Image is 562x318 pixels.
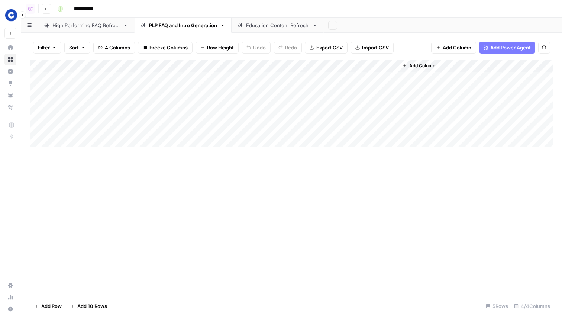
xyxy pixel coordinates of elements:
[30,300,66,312] button: Add Row
[490,44,531,51] span: Add Power Agent
[4,65,16,77] a: Insights
[232,18,324,33] a: Education Content Refresh
[4,6,16,25] button: Workspace: Chewy
[431,42,476,54] button: Add Column
[4,101,16,113] a: Flightpath
[400,61,438,71] button: Add Column
[4,42,16,54] a: Home
[483,300,511,312] div: 5 Rows
[41,302,62,310] span: Add Row
[105,44,130,51] span: 4 Columns
[138,42,193,54] button: Freeze Columns
[33,42,61,54] button: Filter
[38,18,135,33] a: High Performing FAQ Refresh
[409,62,435,69] span: Add Column
[362,44,389,51] span: Import CSV
[93,42,135,54] button: 4 Columns
[443,44,471,51] span: Add Column
[77,302,107,310] span: Add 10 Rows
[253,44,266,51] span: Undo
[149,44,188,51] span: Freeze Columns
[196,42,239,54] button: Row Height
[246,22,309,29] div: Education Content Refresh
[66,300,112,312] button: Add 10 Rows
[274,42,302,54] button: Redo
[4,54,16,65] a: Browse
[316,44,343,51] span: Export CSV
[4,303,16,315] button: Help + Support
[305,42,348,54] button: Export CSV
[4,77,16,89] a: Opportunities
[52,22,120,29] div: High Performing FAQ Refresh
[4,279,16,291] a: Settings
[4,89,16,101] a: Your Data
[149,22,217,29] div: PLP FAQ and Intro Generation
[242,42,271,54] button: Undo
[4,9,18,22] img: Chewy Logo
[285,44,297,51] span: Redo
[69,44,79,51] span: Sort
[479,42,535,54] button: Add Power Agent
[135,18,232,33] a: PLP FAQ and Intro Generation
[4,291,16,303] a: Usage
[38,44,50,51] span: Filter
[64,42,90,54] button: Sort
[511,300,553,312] div: 4/4 Columns
[207,44,234,51] span: Row Height
[351,42,394,54] button: Import CSV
